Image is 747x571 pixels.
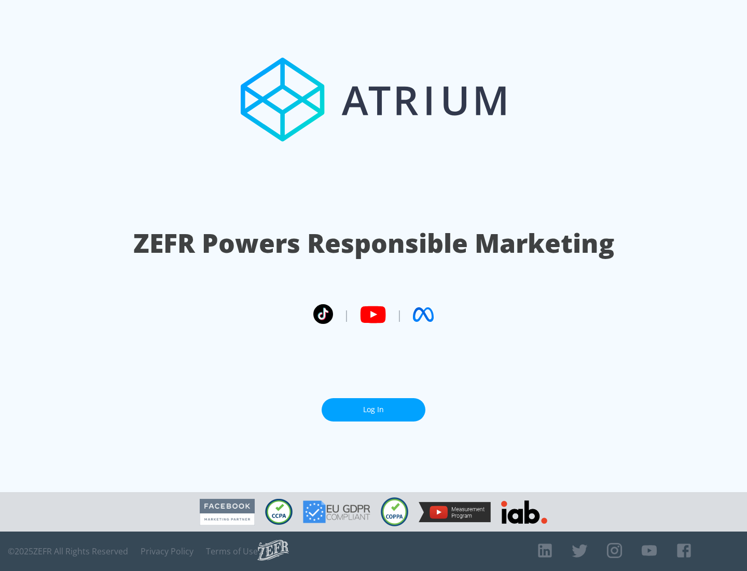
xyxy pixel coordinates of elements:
img: COPPA Compliant [381,497,408,526]
a: Privacy Policy [141,546,193,556]
span: | [396,307,403,322]
span: © 2025 ZEFR All Rights Reserved [8,546,128,556]
img: IAB [501,500,547,524]
img: CCPA Compliant [265,499,293,525]
h1: ZEFR Powers Responsible Marketing [133,225,614,261]
a: Terms of Use [206,546,258,556]
img: Facebook Marketing Partner [200,499,255,525]
span: | [343,307,350,322]
img: YouTube Measurement Program [419,502,491,522]
img: GDPR Compliant [303,500,370,523]
a: Log In [322,398,425,422]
